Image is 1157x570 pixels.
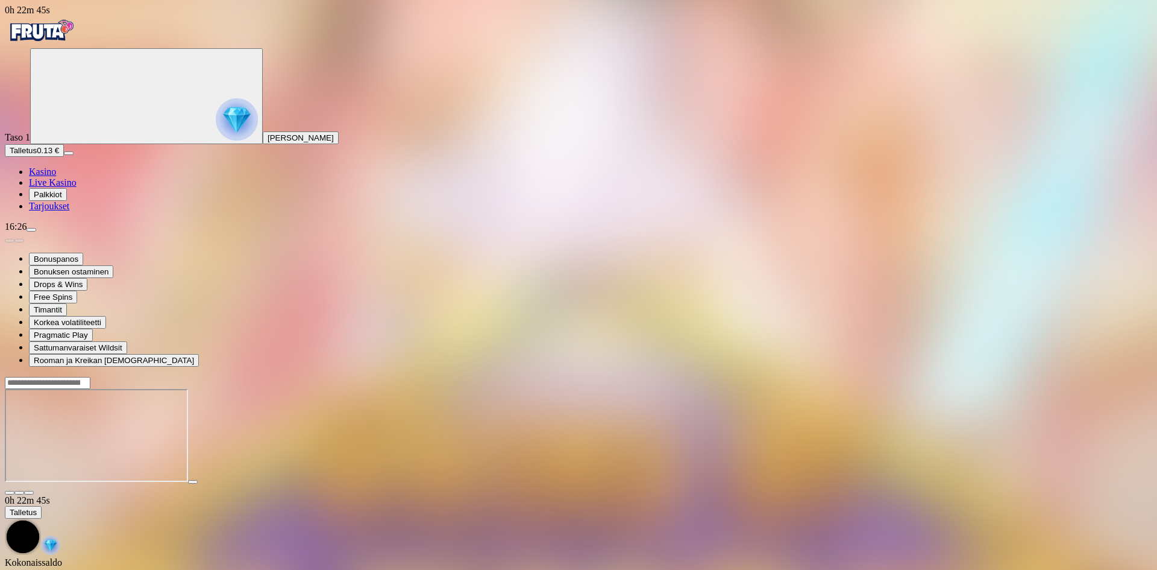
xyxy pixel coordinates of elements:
[5,221,27,232] span: 16:26
[10,146,37,155] span: Talletus
[34,331,88,340] span: Pragmatic Play
[5,16,1152,212] nav: Primary
[34,280,83,289] span: Drops & Wins
[34,356,194,365] span: Rooman ja Kreikan [DEMOGRAPHIC_DATA]
[5,37,77,48] a: Fruta
[5,5,50,15] span: user session time
[29,291,77,303] button: Free Spins
[64,151,74,155] button: menu
[29,265,113,278] button: Bonuksen ostaminen
[34,318,101,327] span: Korkea volatiliteetti
[30,48,263,144] button: reward progress
[29,329,93,341] button: Pragmatic Play
[5,239,14,242] button: prev slide
[29,166,56,177] a: Kasino
[263,131,339,144] button: [PERSON_NAME]
[5,16,77,46] img: Fruta
[5,495,1152,557] div: Game menu
[14,491,24,495] button: chevron-down icon
[29,354,199,367] button: Rooman ja Kreikan [DEMOGRAPHIC_DATA]
[37,146,59,155] span: 0.13 €
[29,253,83,265] button: Bonuspanos
[34,267,108,276] span: Bonuksen ostaminen
[5,144,64,157] button: Talletusplus icon0.13 €
[268,133,334,142] span: [PERSON_NAME]
[34,190,62,199] span: Palkkiot
[29,303,67,316] button: Timantit
[10,508,37,517] span: Talletus
[29,341,127,354] button: Sattumanvaraiset Wildsit
[14,239,24,242] button: next slide
[24,491,34,495] button: fullscreen icon
[5,166,1152,212] nav: Main menu
[5,506,42,519] button: Talletus
[29,278,87,291] button: Drops & Wins
[29,201,69,211] a: Tarjoukset
[27,228,36,232] button: menu
[5,377,90,389] input: Search
[5,132,30,142] span: Taso 1
[34,343,122,352] span: Sattumanvaraiset Wildsit
[29,177,77,188] a: Live Kasino
[34,293,72,302] span: Free Spins
[29,316,106,329] button: Korkea volatiliteetti
[41,536,60,555] img: reward-icon
[34,255,78,264] span: Bonuspanos
[29,188,67,201] button: Palkkiot
[188,480,198,484] button: play icon
[5,389,188,482] iframe: Gates of Olympus
[5,495,50,505] span: user session time
[5,491,14,495] button: close icon
[34,305,62,314] span: Timantit
[216,98,258,141] img: reward progress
